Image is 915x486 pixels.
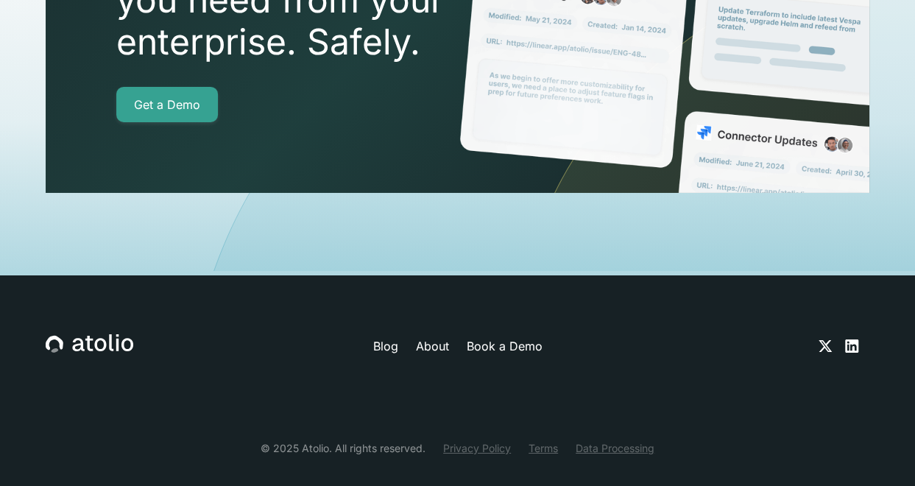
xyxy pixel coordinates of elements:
[415,337,448,355] a: About
[466,337,542,355] a: Book a Demo
[443,440,511,456] a: Privacy Policy
[261,440,425,456] div: © 2025 Atolio. All rights reserved.
[529,440,558,456] a: Terms
[372,337,398,355] a: Blog
[576,440,654,456] a: Data Processing
[841,415,915,486] iframe: Chat Widget
[116,87,218,122] a: Get a Demo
